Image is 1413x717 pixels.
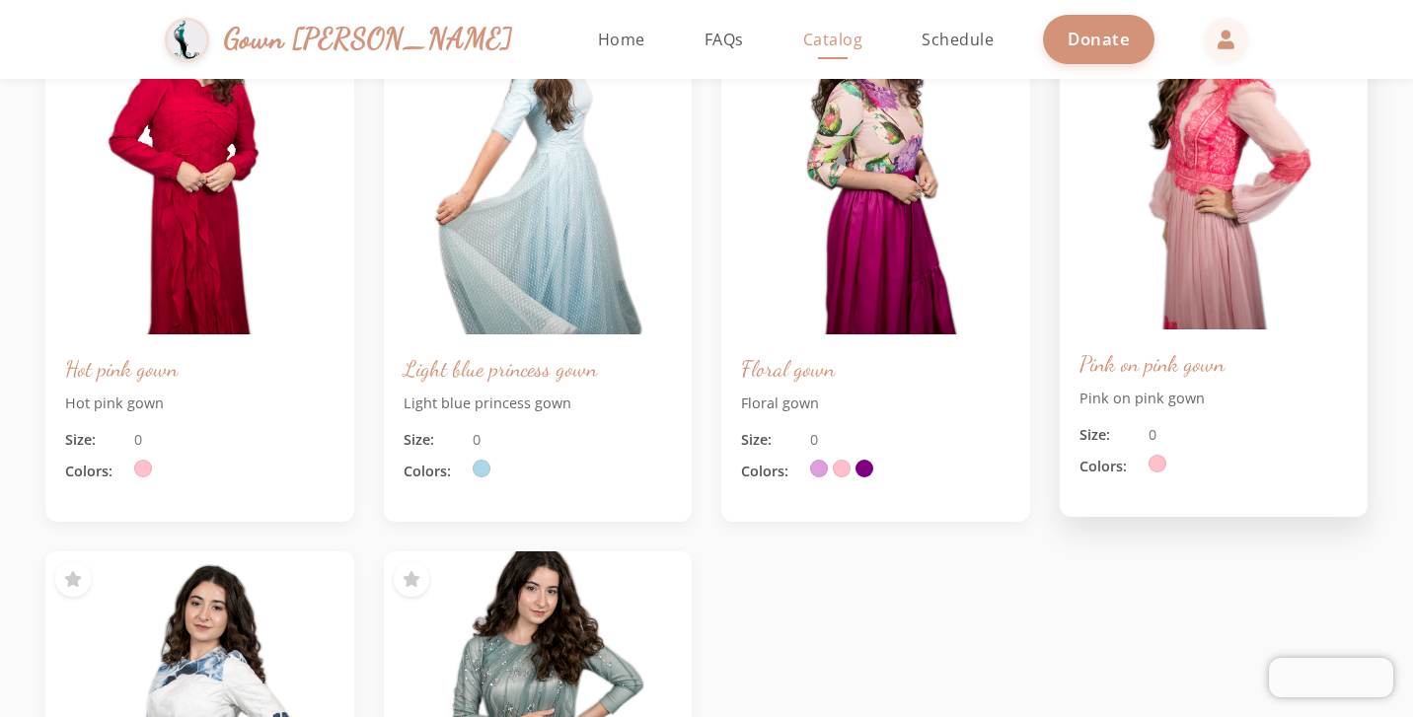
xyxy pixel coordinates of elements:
[1079,388,1349,409] p: Pink on pink gown
[134,429,142,451] span: 0
[404,393,673,414] p: Light blue princess gown
[473,429,481,451] span: 0
[404,461,463,482] span: Colors:
[65,393,335,414] p: Hot pink gown
[741,354,1010,383] h3: Floral gown
[741,461,800,482] span: Colors:
[1079,456,1139,477] span: Colors:
[65,461,124,482] span: Colors:
[404,354,673,383] h3: Light blue princess gown
[1043,15,1154,63] a: Donate
[922,29,994,50] span: Schedule
[224,18,513,60] span: Gown [PERSON_NAME]
[741,393,1010,414] p: Floral gown
[165,18,209,62] img: Gown Gmach Logo
[810,429,818,451] span: 0
[741,429,800,451] span: Size:
[65,354,335,383] h3: Hot pink gown
[165,13,533,67] a: Gown [PERSON_NAME]
[598,29,645,50] span: Home
[1269,658,1393,697] iframe: Chatra live chat
[803,29,863,50] span: Catalog
[65,429,124,451] span: Size:
[1149,424,1156,446] span: 0
[404,429,463,451] span: Size:
[1079,424,1139,446] span: Size:
[705,29,744,50] span: FAQs
[1068,28,1130,50] span: Donate
[1079,349,1349,378] h3: Pink on pink gown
